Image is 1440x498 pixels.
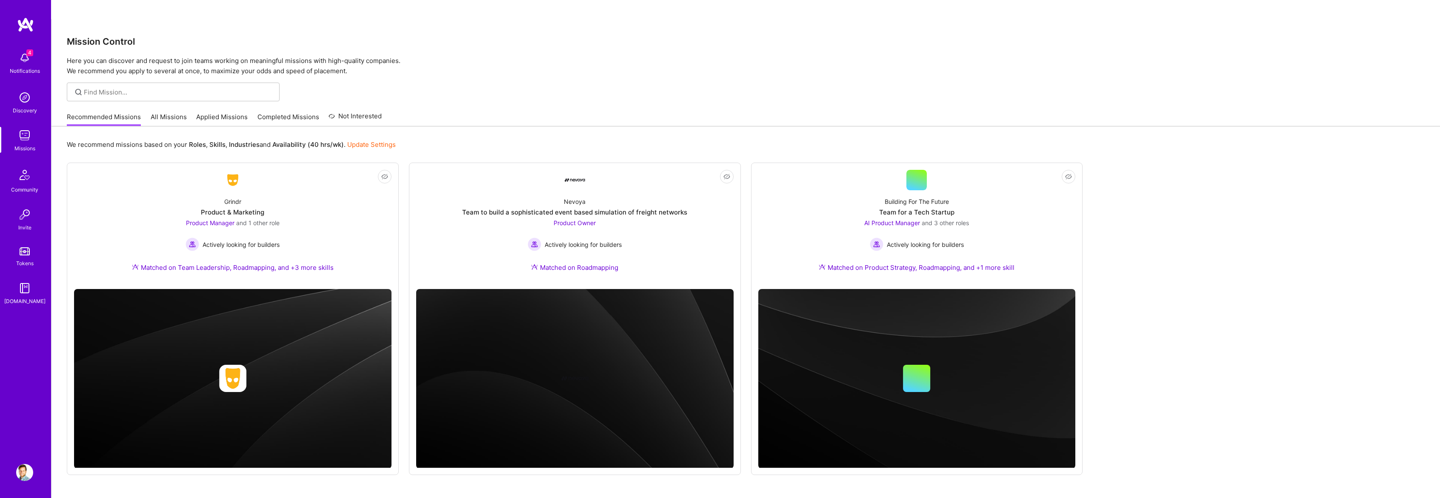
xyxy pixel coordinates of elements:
[885,197,949,206] div: Building For The Future
[14,165,35,185] img: Community
[203,240,280,249] span: Actively looking for builders
[554,219,596,226] span: Product Owner
[864,219,920,226] span: AI Product Manager
[257,112,319,126] a: Completed Missions
[18,223,31,232] div: Invite
[10,66,40,75] div: Notifications
[186,238,199,251] img: Actively looking for builders
[132,263,334,272] div: Matched on Team Leadership, Roadmapping, and +3 more skills
[74,289,391,469] img: cover
[196,112,248,126] a: Applied Missions
[186,219,234,226] span: Product Manager
[189,140,206,149] b: Roles
[14,144,35,153] div: Missions
[462,208,687,217] div: Team to build a sophisticated event based simulation of freight networks
[224,197,241,206] div: Grindr
[4,297,46,306] div: [DOMAIN_NAME]
[329,111,382,126] a: Not Interested
[209,140,226,149] b: Skills
[236,219,280,226] span: and 1 other role
[758,170,1076,282] a: Building For The FutureTeam for a Tech StartupAI Product Manager and 3 other rolesActively lookin...
[416,170,734,282] a: Company LogoNevoyaTeam to build a sophisticated event based simulation of freight networksProduct...
[229,140,260,149] b: Industries
[16,280,33,297] img: guide book
[16,464,33,481] img: User Avatar
[416,289,734,469] img: cover
[723,173,730,180] i: icon EyeClosed
[531,263,618,272] div: Matched on Roadmapping
[887,240,964,249] span: Actively looking for builders
[67,56,1425,76] p: Here you can discover and request to join teams working on meaningful missions with high-quality ...
[565,178,585,182] img: Company Logo
[870,238,883,251] img: Actively looking for builders
[528,238,541,251] img: Actively looking for builders
[67,36,1425,47] h3: Mission Control
[13,106,37,115] div: Discovery
[14,464,35,481] a: User Avatar
[67,140,396,149] p: We recommend missions based on your , , and .
[531,263,538,270] img: Ateam Purple Icon
[11,185,38,194] div: Community
[545,240,622,249] span: Actively looking for builders
[74,87,83,97] i: icon SearchGrey
[347,140,396,149] a: Update Settings
[381,173,388,180] i: icon EyeClosed
[151,112,187,126] a: All Missions
[67,112,141,126] a: Recommended Missions
[17,17,34,32] img: logo
[26,49,33,56] span: 4
[564,197,586,206] div: Nevoya
[272,140,344,149] b: Availability (40 hrs/wk)
[84,88,273,97] input: Find Mission...
[16,49,33,66] img: bell
[758,289,1076,469] img: cover
[819,263,826,270] img: Ateam Purple Icon
[16,89,33,106] img: discovery
[879,208,954,217] div: Team for a Tech Startup
[74,170,391,282] a: Company LogoGrindrProduct & MarketingProduct Manager and 1 other roleActively looking for builder...
[16,259,34,268] div: Tokens
[561,365,589,392] img: Company logo
[201,208,264,217] div: Product & Marketing
[132,263,139,270] img: Ateam Purple Icon
[819,263,1014,272] div: Matched on Product Strategy, Roadmapping, and +1 more skill
[16,127,33,144] img: teamwork
[20,247,30,255] img: tokens
[16,206,33,223] img: Invite
[223,172,243,188] img: Company Logo
[1065,173,1072,180] i: icon EyeClosed
[922,219,969,226] span: and 3 other roles
[219,365,246,392] img: Company logo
